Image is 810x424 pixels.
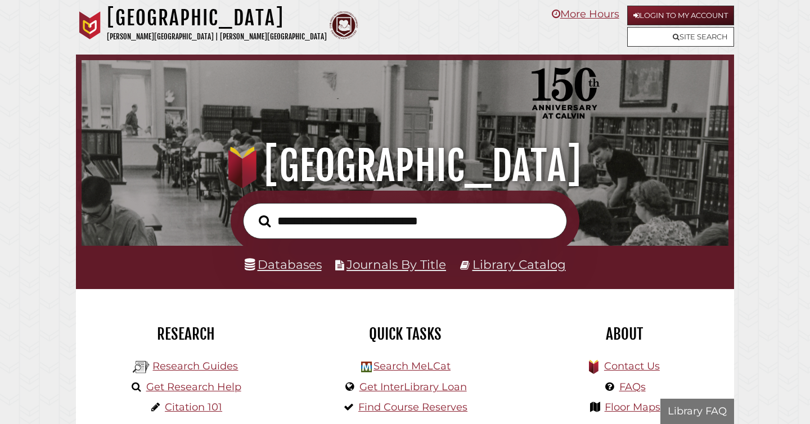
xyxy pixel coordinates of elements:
[76,11,104,39] img: Calvin University
[253,212,276,231] button: Search
[552,8,619,20] a: More Hours
[330,11,358,39] img: Calvin Theological Seminary
[627,6,734,25] a: Login to My Account
[259,214,271,227] i: Search
[627,27,734,47] a: Site Search
[605,401,660,413] a: Floor Maps
[304,324,506,344] h2: Quick Tasks
[619,381,646,393] a: FAQs
[472,257,566,272] a: Library Catalog
[152,360,238,372] a: Research Guides
[359,381,467,393] a: Get InterLibrary Loan
[604,360,660,372] a: Contact Us
[133,359,150,376] img: Hekman Library Logo
[361,362,372,372] img: Hekman Library Logo
[358,401,467,413] a: Find Course Reserves
[523,324,726,344] h2: About
[94,141,717,191] h1: [GEOGRAPHIC_DATA]
[373,360,451,372] a: Search MeLCat
[245,257,322,272] a: Databases
[165,401,222,413] a: Citation 101
[146,381,241,393] a: Get Research Help
[346,257,446,272] a: Journals By Title
[107,30,327,43] p: [PERSON_NAME][GEOGRAPHIC_DATA] | [PERSON_NAME][GEOGRAPHIC_DATA]
[107,6,327,30] h1: [GEOGRAPHIC_DATA]
[84,324,287,344] h2: Research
